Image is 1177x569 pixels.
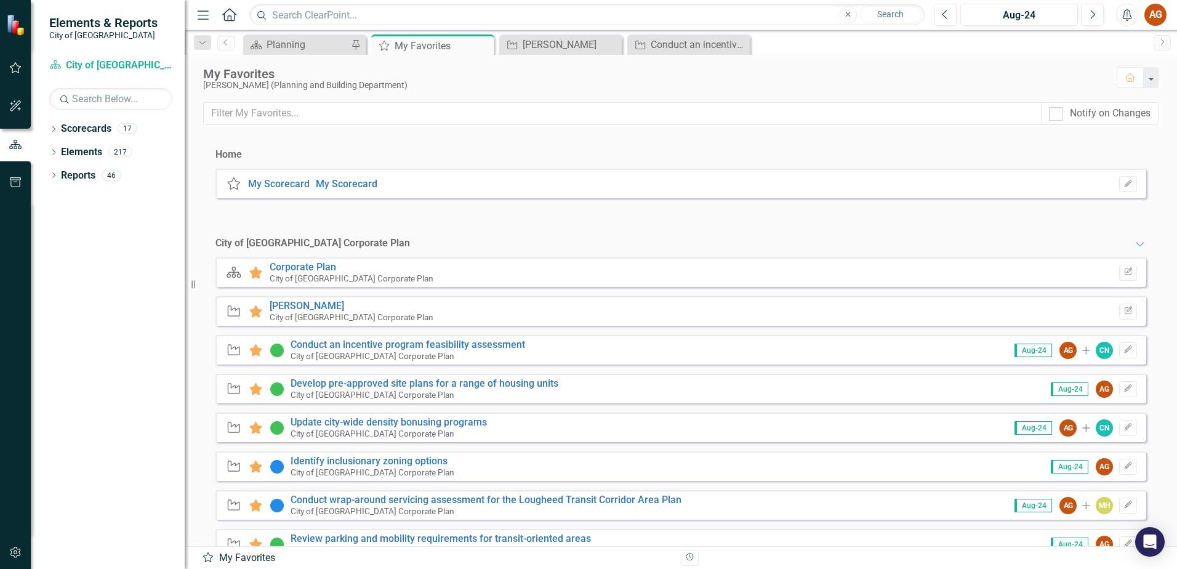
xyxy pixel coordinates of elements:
small: City of [GEOGRAPHIC_DATA] Corporate Plan [291,390,454,400]
img: In Progress [270,537,284,552]
span: Aug-24 [1051,382,1088,396]
small: City of [GEOGRAPHIC_DATA] Corporate Plan [270,273,433,283]
div: Open Intercom Messenger [1135,527,1165,557]
img: In Progress [270,382,284,397]
small: City of [GEOGRAPHIC_DATA] Corporate Plan [291,506,454,516]
img: Not Started [270,459,284,474]
small: City of [GEOGRAPHIC_DATA] Corporate Plan [291,429,454,438]
button: Aug-24 [960,4,1078,26]
small: City of [GEOGRAPHIC_DATA] Corporate Plan [270,312,433,322]
span: Search [877,9,904,19]
button: AG [1144,4,1167,26]
span: Aug-24 [1014,421,1052,435]
div: AG [1059,342,1077,359]
a: Scorecards [61,122,111,136]
div: [PERSON_NAME] (Planning and Building Department) [203,81,1104,90]
a: City of [GEOGRAPHIC_DATA] Corporate Plan [49,59,172,73]
img: In Progress [270,421,284,435]
div: City of [GEOGRAPHIC_DATA] Corporate Plan [215,236,410,251]
a: Identify inclusionary zoning options [291,455,448,467]
a: [PERSON_NAME] [270,300,344,312]
div: My Favorites [203,67,1104,81]
small: City of [GEOGRAPHIC_DATA] Corporate Plan [291,351,454,361]
div: CN [1096,419,1113,437]
div: AG [1059,497,1077,514]
span: Aug-24 [1051,460,1088,474]
img: Not Started [270,498,284,513]
a: Conduct an incentive program feasibility assessment [630,37,747,52]
a: Planning [246,37,348,52]
a: Corporate Plan [270,261,336,273]
div: AG [1096,458,1113,475]
input: Filter My Favorites... [203,102,1042,125]
a: [PERSON_NAME] [502,37,619,52]
img: In Progress [270,343,284,358]
a: Update city-wide density bonusing programs [291,416,487,428]
a: Conduct wrap-around servicing assessment for the Lougheed Transit Corridor Area Plan [291,494,681,506]
div: Planning [267,37,348,52]
span: Aug-24 [1051,538,1088,551]
div: Conduct an incentive program feasibility assessment [651,37,747,52]
input: Search ClearPoint... [249,4,925,26]
small: City of [GEOGRAPHIC_DATA] Corporate Plan [291,467,454,477]
div: AG [1096,536,1113,553]
div: My Favorites [395,38,491,54]
img: ClearPoint Strategy [6,14,28,36]
div: My Favorites [202,551,672,565]
span: Elements & Reports [49,15,158,30]
div: AG [1096,381,1113,398]
a: My Scorecard [248,178,310,190]
div: Aug-24 [965,8,1074,23]
div: 217 [108,147,132,158]
div: [PERSON_NAME] [523,37,619,52]
small: City of [GEOGRAPHIC_DATA] [49,30,158,40]
a: My Scorecard [316,178,377,190]
div: Home [215,148,242,162]
a: Conduct an incentive program feasibility assessment [291,339,525,350]
input: Search Below... [49,88,172,110]
div: 17 [118,124,137,134]
div: CN [1096,342,1113,359]
a: Review parking and mobility requirements for transit-oriented areas [291,533,591,544]
button: Set Home Page [1119,176,1137,192]
div: Notify on Changes [1070,107,1151,121]
span: Aug-24 [1014,344,1052,357]
small: City of [GEOGRAPHIC_DATA] Corporate Plan [291,545,454,555]
div: MH [1096,497,1113,514]
div: 46 [102,170,121,180]
div: AG [1059,419,1077,437]
span: Aug-24 [1014,499,1052,512]
a: Reports [61,169,95,183]
a: Elements [61,145,102,159]
button: Search [860,6,922,23]
a: Develop pre-approved site plans for a range of housing units [291,377,558,389]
